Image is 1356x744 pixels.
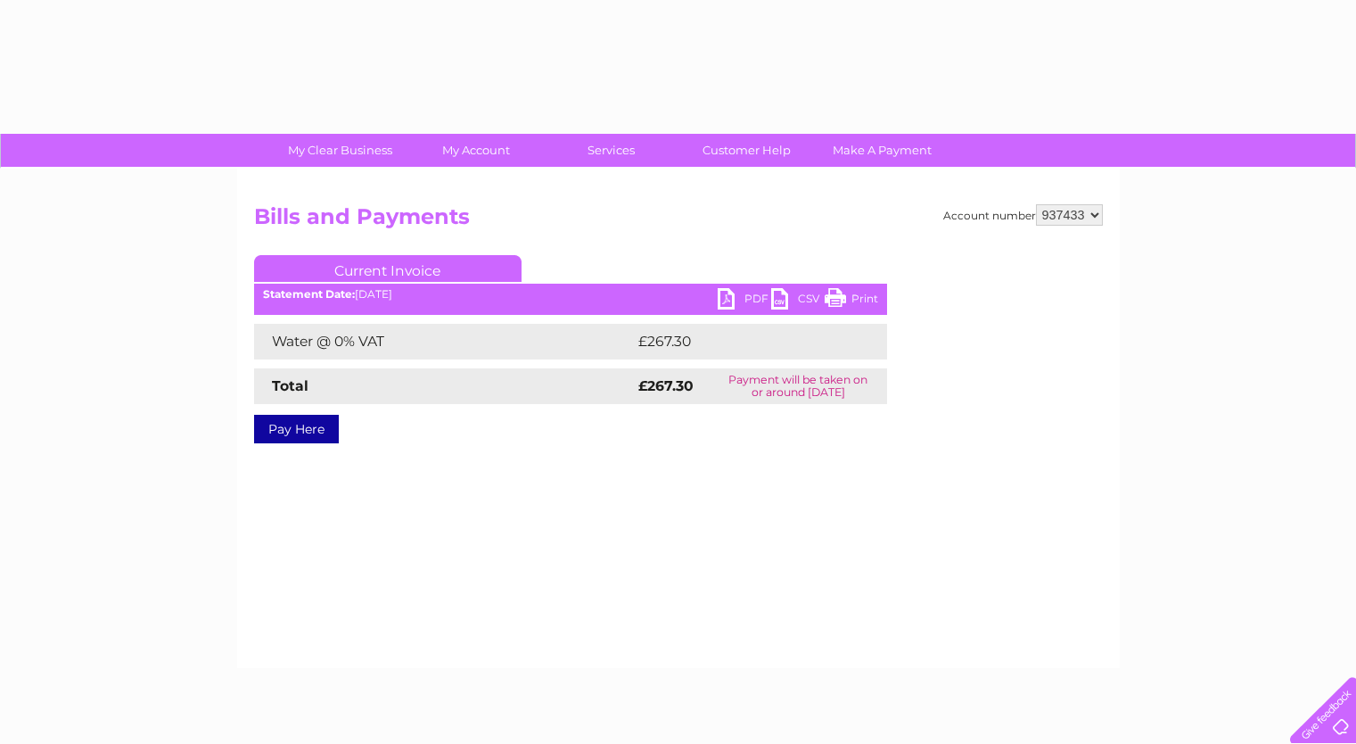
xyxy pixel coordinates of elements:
[254,324,634,360] td: Water @ 0% VAT
[254,204,1103,238] h2: Bills and Payments
[254,415,339,443] a: Pay Here
[634,324,855,360] td: £267.30
[718,288,771,314] a: PDF
[263,287,355,301] b: Statement Date:
[638,377,694,394] strong: £267.30
[943,204,1103,226] div: Account number
[825,288,878,314] a: Print
[402,134,549,167] a: My Account
[809,134,956,167] a: Make A Payment
[538,134,685,167] a: Services
[673,134,820,167] a: Customer Help
[254,288,887,301] div: [DATE]
[771,288,825,314] a: CSV
[272,377,308,394] strong: Total
[254,255,522,282] a: Current Invoice
[710,368,886,404] td: Payment will be taken on or around [DATE]
[267,134,414,167] a: My Clear Business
